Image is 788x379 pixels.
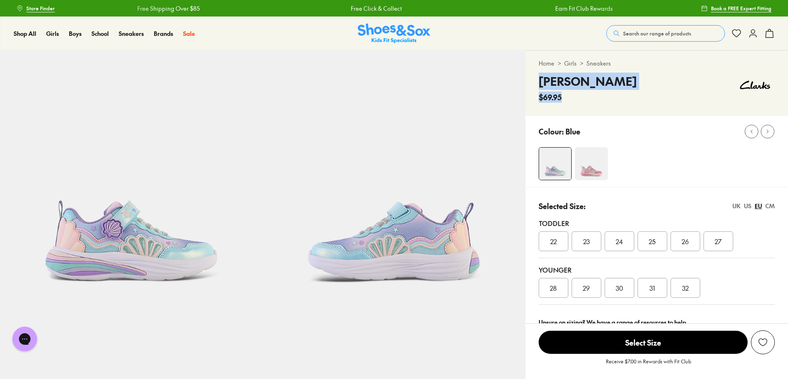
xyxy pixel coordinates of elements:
[744,202,751,210] div: US
[358,24,430,44] a: Shoes & Sox
[14,29,36,38] a: Shop All
[539,330,748,354] button: Select Size
[119,29,144,38] a: Sneakers
[711,5,772,12] span: Book a FREE Expert Fitting
[682,236,689,246] span: 26
[69,29,82,38] span: Boys
[539,59,775,68] div: > >
[606,358,691,372] p: Receive $7.00 in Rewards with Fit Club
[26,5,55,12] span: Store Finder
[586,59,611,68] a: Sneakers
[539,318,775,327] div: Unsure on sizing? We have a range of resources to help
[715,236,722,246] span: 27
[732,202,741,210] div: UK
[91,29,109,38] span: School
[46,29,59,38] span: Girls
[765,202,775,210] div: CM
[650,283,655,293] span: 31
[137,4,199,13] a: Free Shipping Over $85
[358,24,430,44] img: SNS_Logo_Responsive.svg
[183,29,195,38] a: Sale
[550,283,557,293] span: 28
[350,4,401,13] a: Free Click & Collect
[616,236,623,246] span: 24
[755,202,762,210] div: EU
[539,59,554,68] a: Home
[91,29,109,38] a: School
[154,29,173,38] a: Brands
[539,265,775,275] div: Younger
[583,283,590,293] span: 29
[616,283,623,293] span: 30
[550,236,557,246] span: 22
[682,283,689,293] span: 32
[735,73,775,97] img: Vendor logo
[751,330,775,354] button: Add to Wishlist
[555,4,612,13] a: Earn Fit Club Rewards
[539,148,571,180] img: Ari Blue
[539,200,586,212] p: Selected Size:
[539,218,775,228] div: Toddler
[565,126,580,137] p: Blue
[583,236,590,246] span: 23
[154,29,173,38] span: Brands
[539,73,637,90] h4: [PERSON_NAME]
[606,25,725,42] button: Search our range of products
[69,29,82,38] a: Boys
[575,147,608,180] img: Ari Pink
[14,29,36,38] span: Shop All
[263,50,525,313] img: Ari Blue
[564,59,577,68] a: Girls
[183,29,195,38] span: Sale
[16,1,55,16] a: Store Finder
[119,29,144,38] span: Sneakers
[649,236,656,246] span: 25
[701,1,772,16] a: Book a FREE Expert Fitting
[539,92,562,103] span: $69.95
[46,29,59,38] a: Girls
[623,30,691,37] span: Search our range of products
[539,126,564,137] p: Colour:
[8,324,41,354] iframe: Gorgias live chat messenger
